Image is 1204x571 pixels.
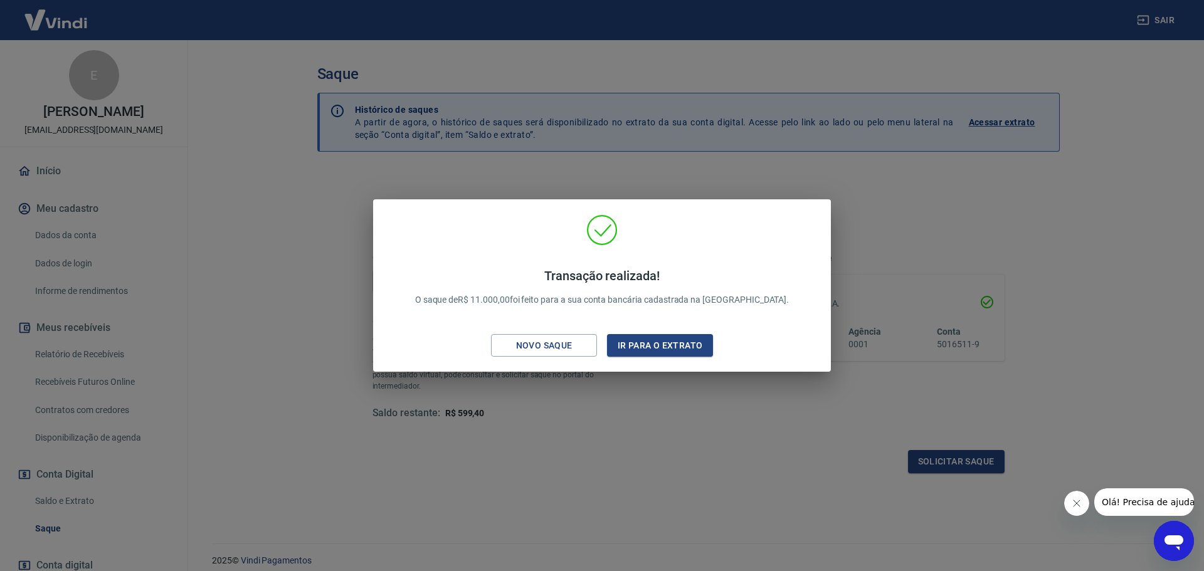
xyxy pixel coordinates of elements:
[415,268,789,283] h4: Transação realizada!
[8,9,105,19] span: Olá! Precisa de ajuda?
[491,334,597,357] button: Novo saque
[1094,488,1194,516] iframe: Mensagem da empresa
[501,338,588,354] div: Novo saque
[607,334,713,357] button: Ir para o extrato
[1154,521,1194,561] iframe: Botão para abrir a janela de mensagens
[1064,491,1089,516] iframe: Fechar mensagem
[415,268,789,306] p: O saque de R$ 11.000,00 foi feito para a sua conta bancária cadastrada na [GEOGRAPHIC_DATA].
